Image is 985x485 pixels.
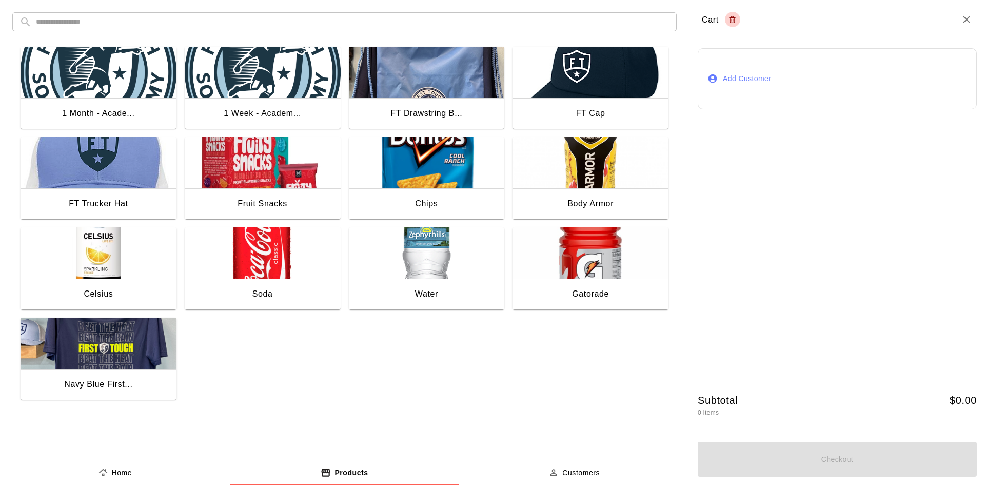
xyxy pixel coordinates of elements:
div: FT Drawstring B... [390,107,462,120]
h5: Subtotal [698,394,738,408]
img: Body Armor [513,137,668,188]
div: Fruit Snacks [238,197,287,210]
img: FT Cap [513,47,668,98]
button: Empty cart [725,12,740,27]
img: Chips [349,137,505,188]
div: 1 Week - Academ... [224,107,301,120]
button: Navy Blue First Touch ShirtsNavy Blue First... [21,318,176,402]
div: FT Cap [576,107,605,120]
img: FT Drawstring Bag [349,47,505,98]
img: 1 Month - Academy Training Price [21,47,176,98]
button: 1 Week - Academy Training Price1 Week - Academ... [185,47,341,131]
div: Water [415,287,438,301]
div: Navy Blue First... [64,378,132,391]
button: FT Drawstring BagFT Drawstring B... [349,47,505,131]
img: Soda [185,227,341,279]
button: SodaSoda [185,227,341,312]
button: Fruit SnacksFruit Snacks [185,137,341,221]
button: Body ArmorBody Armor [513,137,668,221]
h5: $ 0.00 [950,394,977,408]
img: Celsius [21,227,176,279]
button: Add Customer [698,48,977,109]
p: Products [334,468,368,478]
button: FT CapFT Cap [513,47,668,131]
button: GatoradeGatorade [513,227,668,312]
button: 1 Month - Academy Training Price1 Month - Acade... [21,47,176,131]
button: FT Trucker HatFT Trucker Hat [21,137,176,221]
button: ChipsChips [349,137,505,221]
span: 0 items [698,409,719,416]
div: Chips [415,197,438,210]
p: Home [112,468,132,478]
button: WaterWater [349,227,505,312]
button: CelsiusCelsius [21,227,176,312]
img: Gatorade [513,227,668,279]
img: Water [349,227,505,279]
div: 1 Month - Acade... [62,107,134,120]
img: 1 Week - Academy Training Price [185,47,341,98]
div: Body Armor [567,197,614,210]
div: FT Trucker Hat [69,197,128,210]
img: FT Trucker Hat [21,137,176,188]
p: Customers [562,468,600,478]
div: Gatorade [572,287,609,301]
div: Celsius [84,287,113,301]
div: Soda [252,287,273,301]
button: Close [960,13,973,26]
img: Navy Blue First Touch Shirts [21,318,176,369]
img: Fruit Snacks [185,137,341,188]
div: Cart [702,12,740,27]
